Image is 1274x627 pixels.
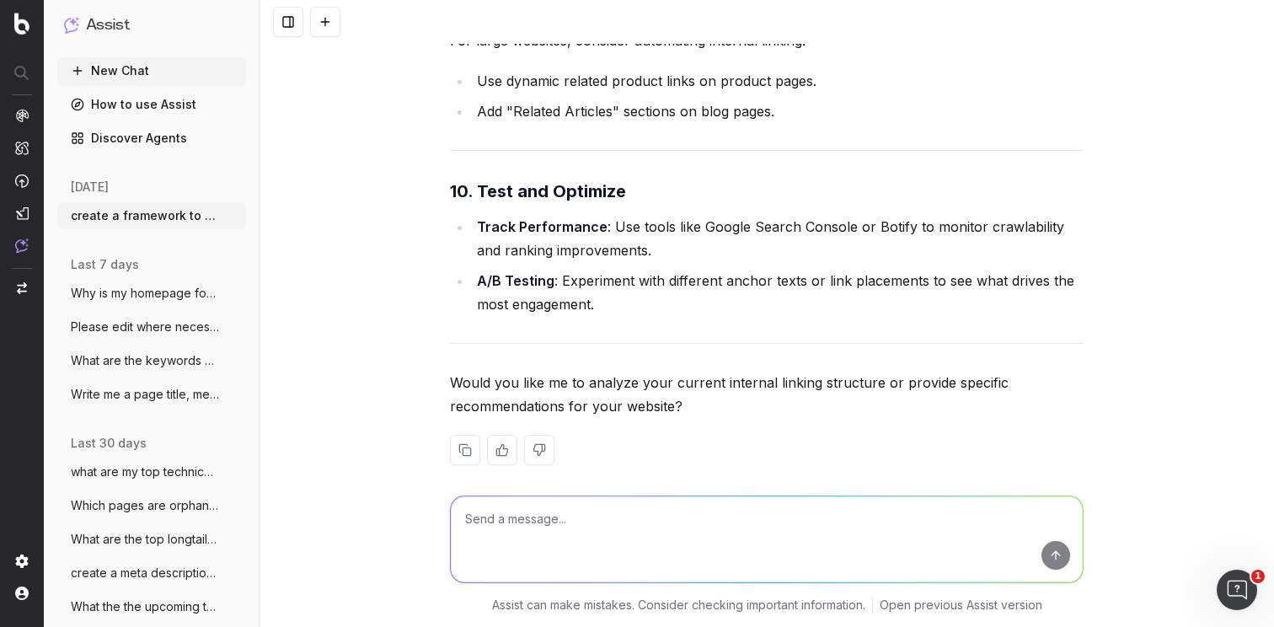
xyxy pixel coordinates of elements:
[57,280,246,307] button: Why is my homepage for all markets seein
[71,435,147,452] span: last 30 days
[17,282,27,294] img: Switch project
[15,587,29,600] img: My account
[15,555,29,568] img: Setting
[477,218,608,235] strong: Track Performance
[71,285,219,302] span: Why is my homepage for all markets seein
[57,526,246,553] button: What are the top longtail transaction ke
[57,381,246,408] button: Write me a page title, meta description
[57,202,246,229] button: create a framework to do internal linkin
[472,269,1084,316] li: : Experiment with different anchor texts or link placements to see what drives the most engagement.
[71,497,219,514] span: Which pages are orphan pages?
[57,347,246,374] button: What are the keywords we are found for b
[15,206,29,220] img: Studio
[64,17,79,33] img: Assist
[71,179,109,196] span: [DATE]
[57,560,246,587] button: create a meta description fro 11.11 sale
[71,464,219,480] span: what are my top technical seo issues
[71,565,219,581] span: create a meta description fro 11.11 sale
[880,597,1042,614] a: Open previous Assist version
[1251,570,1265,583] span: 1
[71,386,219,403] span: Write me a page title, meta description
[472,69,1084,93] li: Use dynamic related product links on product pages.
[57,458,246,485] button: what are my top technical seo issues
[71,256,139,273] span: last 7 days
[57,125,246,152] a: Discover Agents
[57,492,246,519] button: Which pages are orphan pages?
[57,313,246,340] button: Please edit where necessary the page tit
[71,598,219,615] span: What the the upcoming trending keywords
[64,13,239,37] button: Assist
[477,272,554,289] strong: A/B Testing
[450,371,1084,418] p: Would you like me to analyze your current internal linking structure or provide specific recommen...
[15,109,29,122] img: Analytics
[472,99,1084,123] li: Add "Related Articles" sections on blog pages.
[71,531,219,548] span: What are the top longtail transaction ke
[71,319,219,335] span: Please edit where necessary the page tit
[15,174,29,188] img: Activation
[450,181,626,201] strong: 10. Test and Optimize
[472,215,1084,262] li: : Use tools like Google Search Console or Botify to monitor crawlability and ranking improvements.
[492,597,865,614] p: Assist can make mistakes. Consider checking important information.
[15,141,29,155] img: Intelligence
[57,57,246,84] button: New Chat
[57,593,246,620] button: What the the upcoming trending keywords
[15,238,29,253] img: Assist
[1217,570,1257,610] iframe: Intercom live chat
[57,91,246,118] a: How to use Assist
[71,207,219,224] span: create a framework to do internal linkin
[86,13,130,37] h1: Assist
[14,13,29,35] img: Botify logo
[71,352,219,369] span: What are the keywords we are found for b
